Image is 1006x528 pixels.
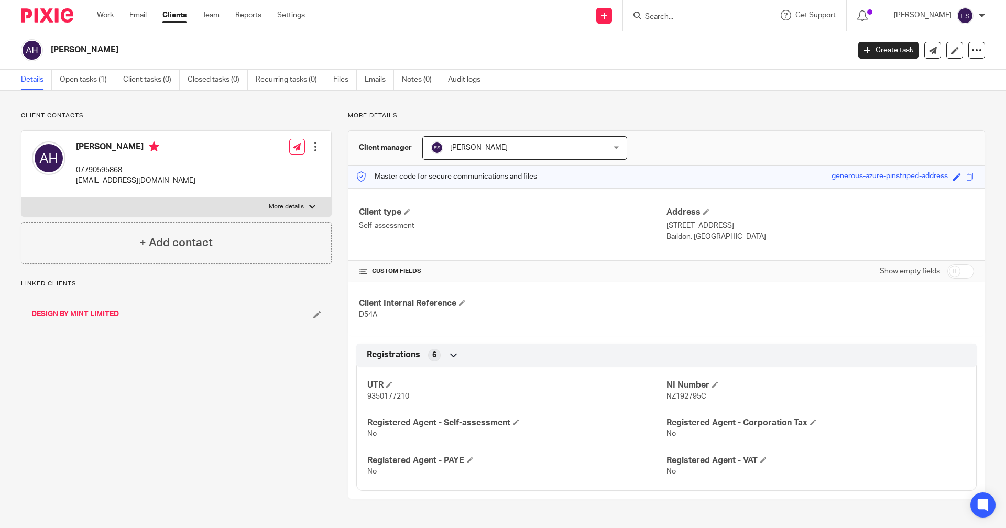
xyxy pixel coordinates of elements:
[277,10,305,20] a: Settings
[431,141,443,154] img: svg%3E
[367,349,420,360] span: Registrations
[149,141,159,152] i: Primary
[348,112,985,120] p: More details
[76,175,195,186] p: [EMAIL_ADDRESS][DOMAIN_NAME]
[367,455,666,466] h4: Registered Agent - PAYE
[666,417,966,428] h4: Registered Agent - Corporation Tax
[359,207,666,218] h4: Client type
[795,12,836,19] span: Get Support
[432,350,436,360] span: 6
[367,430,377,437] span: No
[832,171,948,183] div: generous-azure-pinstriped-address
[367,468,377,475] span: No
[97,10,114,20] a: Work
[76,165,195,175] p: 07790595868
[359,298,666,309] h4: Client Internal Reference
[202,10,220,20] a: Team
[666,430,676,437] span: No
[367,417,666,428] h4: Registered Agent - Self-assessment
[123,70,180,90] a: Client tasks (0)
[256,70,325,90] a: Recurring tasks (0)
[129,10,147,20] a: Email
[21,8,73,23] img: Pixie
[880,266,940,277] label: Show empty fields
[269,203,304,211] p: More details
[139,235,213,251] h4: + Add contact
[450,144,508,151] span: [PERSON_NAME]
[76,141,195,155] h4: [PERSON_NAME]
[356,171,537,182] p: Master code for secure communications and files
[21,112,332,120] p: Client contacts
[666,232,974,242] p: Baildon, [GEOGRAPHIC_DATA]
[359,142,412,153] h3: Client manager
[448,70,488,90] a: Audit logs
[367,380,666,391] h4: UTR
[333,70,357,90] a: Files
[21,39,43,61] img: svg%3E
[858,42,919,59] a: Create task
[359,221,666,231] p: Self-assessment
[666,221,974,231] p: [STREET_ADDRESS]
[666,380,966,391] h4: NI Number
[359,267,666,276] h4: CUSTOM FIELDS
[666,455,966,466] h4: Registered Agent - VAT
[666,207,974,218] h4: Address
[359,311,377,318] span: D54A
[32,141,65,175] img: svg%3E
[21,70,52,90] a: Details
[51,45,684,56] h2: [PERSON_NAME]
[666,468,676,475] span: No
[235,10,261,20] a: Reports
[666,393,706,400] span: NZ192795C
[957,7,974,24] img: svg%3E
[21,280,332,288] p: Linked clients
[162,10,187,20] a: Clients
[365,70,394,90] a: Emails
[367,393,409,400] span: 9350177210
[894,10,952,20] p: [PERSON_NAME]
[644,13,738,22] input: Search
[402,70,440,90] a: Notes (0)
[31,309,119,320] a: DESIGN BY MINT LIMITED
[60,70,115,90] a: Open tasks (1)
[188,70,248,90] a: Closed tasks (0)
